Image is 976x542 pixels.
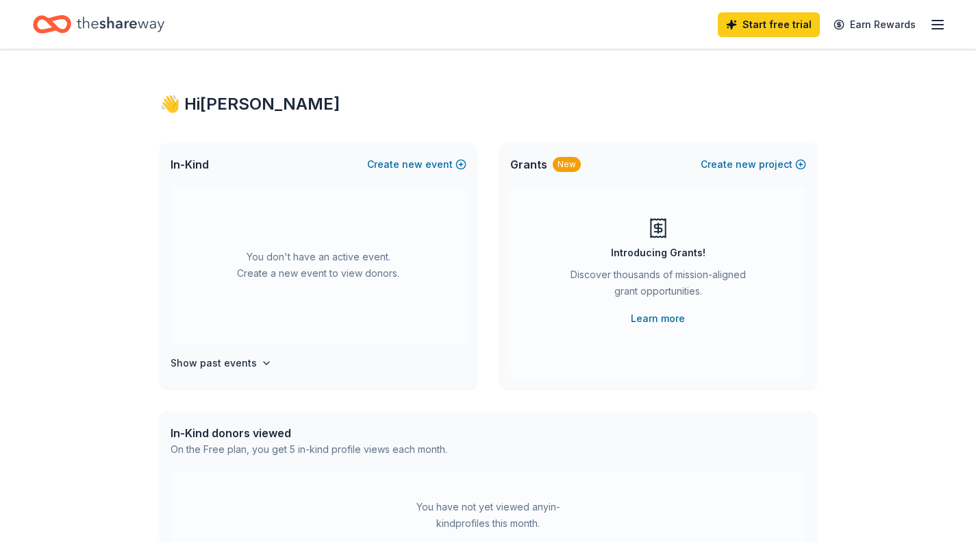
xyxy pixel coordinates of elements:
[553,157,581,172] div: New
[736,156,756,173] span: new
[631,310,685,327] a: Learn more
[171,441,447,458] div: On the Free plan, you get 5 in-kind profile views each month.
[718,12,820,37] a: Start free trial
[171,425,447,441] div: In-Kind donors viewed
[403,499,574,532] div: You have not yet viewed any in-kind profiles this month.
[171,186,466,344] div: You don't have an active event. Create a new event to view donors.
[402,156,423,173] span: new
[367,156,466,173] button: Createnewevent
[171,355,257,371] h4: Show past events
[825,12,924,37] a: Earn Rewards
[565,267,751,305] div: Discover thousands of mission-aligned grant opportunities.
[611,245,705,261] div: Introducing Grants!
[510,156,547,173] span: Grants
[171,156,209,173] span: In-Kind
[701,156,806,173] button: Createnewproject
[171,355,272,371] button: Show past events
[160,93,817,115] div: 👋 Hi [PERSON_NAME]
[33,8,164,40] a: Home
